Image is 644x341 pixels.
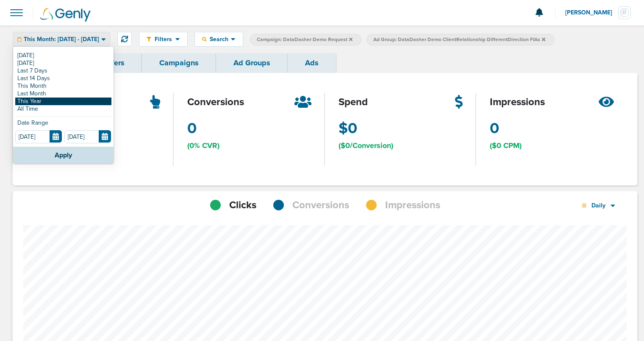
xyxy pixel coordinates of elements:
[15,105,111,113] a: All Time
[292,198,349,212] span: Conversions
[490,140,522,151] span: ($0 CPM)
[15,120,111,130] div: Date Range
[15,75,111,82] a: Last 14 Days
[24,36,99,42] span: This Month: [DATE] - [DATE]
[187,95,244,109] span: conversions
[257,36,353,43] span: Campaign: DataDasher Demo Request
[187,118,197,139] span: 0
[15,59,111,67] a: [DATE]
[216,53,288,73] a: Ad Groups
[13,147,114,163] button: Apply
[339,95,368,109] span: spend
[15,82,111,90] a: This Month
[586,202,611,209] span: Daily
[187,140,219,151] span: (0% CVR)
[565,10,618,16] span: [PERSON_NAME]
[490,118,499,139] span: 0
[229,198,256,212] span: Clicks
[40,8,91,22] img: Genly
[15,52,111,59] a: [DATE]
[207,36,231,43] span: Search
[373,36,545,43] span: Ad Group: DataDasher Demo ClientRelationship DifferentDirection FIAs
[13,53,86,73] a: Dashboard
[86,53,142,73] a: Offers
[339,140,393,151] span: ($0/Conversion)
[142,53,216,73] a: Campaigns
[288,53,336,73] a: Ads
[385,198,440,212] span: Impressions
[490,95,545,109] span: impressions
[339,118,357,139] span: $0
[151,36,175,43] span: Filters
[15,98,111,105] a: This Year
[15,67,111,75] a: Last 7 Days
[15,90,111,98] a: Last Month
